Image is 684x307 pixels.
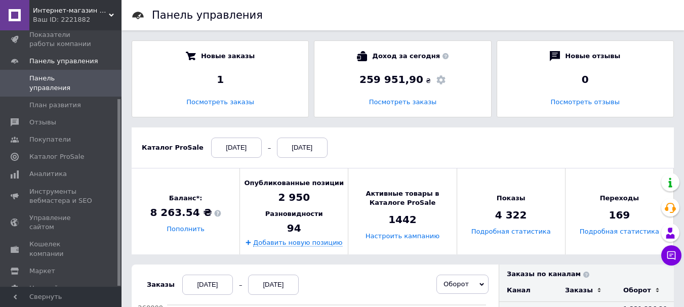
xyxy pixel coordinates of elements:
div: [DATE] [182,275,233,295]
a: Посмотреть заказы [186,98,254,106]
span: 169 [609,208,630,223]
h1: Панель управления [152,9,263,21]
span: Панель управления [29,57,98,66]
span: Доход за сегодня [372,51,448,61]
span: Маркет [29,267,55,276]
a: Добавить новую позицию [253,238,343,246]
a: Посмотреть отзывы [551,98,620,106]
span: План развития [29,101,81,110]
span: Активные товары в Каталоге ProSale [348,189,456,207]
span: Покупатели [29,135,71,144]
div: Заказы [565,286,593,295]
span: 259 951,90 [359,73,423,85]
span: Инструменты вебмастера и SEO [29,187,94,205]
span: Панель управления [29,74,94,92]
span: Кошелек компании [29,240,94,258]
span: Новые заказы [201,51,255,61]
span: Оборот [444,280,469,288]
span: Показатели работы компании [29,30,94,49]
span: Новые отзывы [565,51,620,61]
span: Разновидности [265,209,323,218]
a: Подробная статистика [471,228,551,236]
span: Аналитика [29,169,67,179]
div: Заказы [147,280,175,289]
div: [DATE] [277,138,328,158]
div: Ваш ID: 2221882 [33,15,122,24]
td: Канал [499,279,557,302]
span: Показы [497,194,526,203]
span: Опубликованные позиции [245,179,344,188]
div: [DATE] [211,138,262,158]
span: Переходы [600,194,639,203]
a: Подробная статистика [580,228,659,236]
div: 1 [142,72,298,86]
span: Каталог ProSale [29,152,84,161]
a: Посмотреть заказы [369,98,437,106]
div: Каталог ProSale [142,143,204,152]
span: 8 263.54 ₴ [150,206,221,220]
button: Чат с покупателем [661,245,681,266]
div: [DATE] [248,275,299,295]
span: Баланс*: [150,194,221,203]
a: Настроить кампанию [366,233,439,240]
span: Отзывы [29,118,56,127]
span: Настройки [29,284,66,293]
span: Интернет-магазин "Optparfum" [33,6,109,15]
span: ₴ [426,76,431,85]
div: Заказы по каналам [507,270,674,279]
span: Управление сайтом [29,213,94,232]
span: 2 950 [278,190,310,204]
span: 4 322 [495,208,527,223]
div: Оборот [623,286,651,295]
a: Пополнить [167,226,205,233]
span: 94 [287,221,301,235]
span: 1442 [388,213,417,227]
div: 0 [507,72,663,86]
